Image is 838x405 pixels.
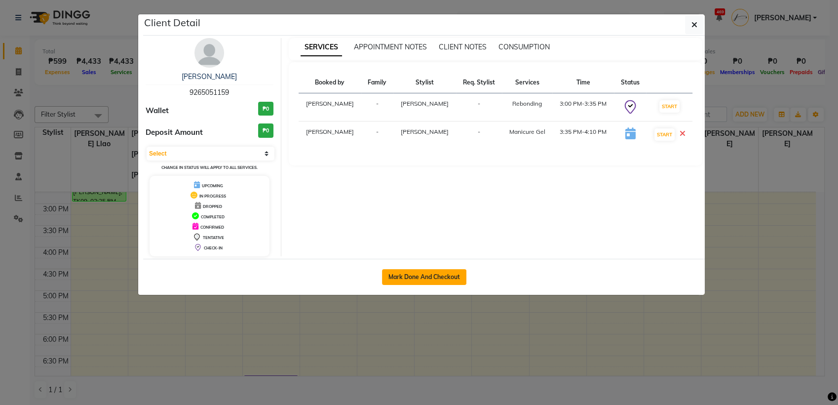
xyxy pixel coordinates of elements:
[201,214,225,219] span: COMPLETED
[361,93,393,121] td: -
[552,72,614,93] th: Time
[654,128,675,141] button: START
[203,235,224,240] span: TENTATIVE
[182,72,237,81] a: [PERSON_NAME]
[144,15,200,30] h5: Client Detail
[382,269,466,285] button: Mark Done And Checkout
[498,42,550,51] span: CONSUMPTION
[401,100,449,107] span: [PERSON_NAME]
[508,99,546,108] div: Rebonding
[508,127,546,136] div: Manicure Gel
[299,121,361,148] td: [PERSON_NAME]
[301,39,342,56] span: SERVICES
[200,225,224,230] span: CONFIRMED
[299,93,361,121] td: [PERSON_NAME]
[361,121,393,148] td: -
[401,128,449,135] span: [PERSON_NAME]
[659,100,680,113] button: START
[194,38,224,68] img: avatar
[161,165,258,170] small: Change in status will apply to all services.
[202,183,223,188] span: UPCOMING
[146,127,203,138] span: Deposit Amount
[190,88,229,97] span: 9265051159
[146,105,169,117] span: Wallet
[203,204,222,209] span: DROPPED
[299,72,361,93] th: Booked by
[439,42,487,51] span: CLIENT NOTES
[361,72,393,93] th: Family
[502,72,552,93] th: Services
[456,93,502,121] td: -
[199,194,226,199] span: IN PROGRESS
[258,123,273,138] h3: ₱0
[614,72,646,93] th: Status
[456,121,502,148] td: -
[456,72,502,93] th: Req. Stylist
[393,72,456,93] th: Stylist
[204,245,223,250] span: CHECK-IN
[552,93,614,121] td: 3:00 PM-3:35 PM
[552,121,614,148] td: 3:35 PM-4:10 PM
[258,102,273,116] h3: ₱0
[354,42,427,51] span: APPOINTMENT NOTES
